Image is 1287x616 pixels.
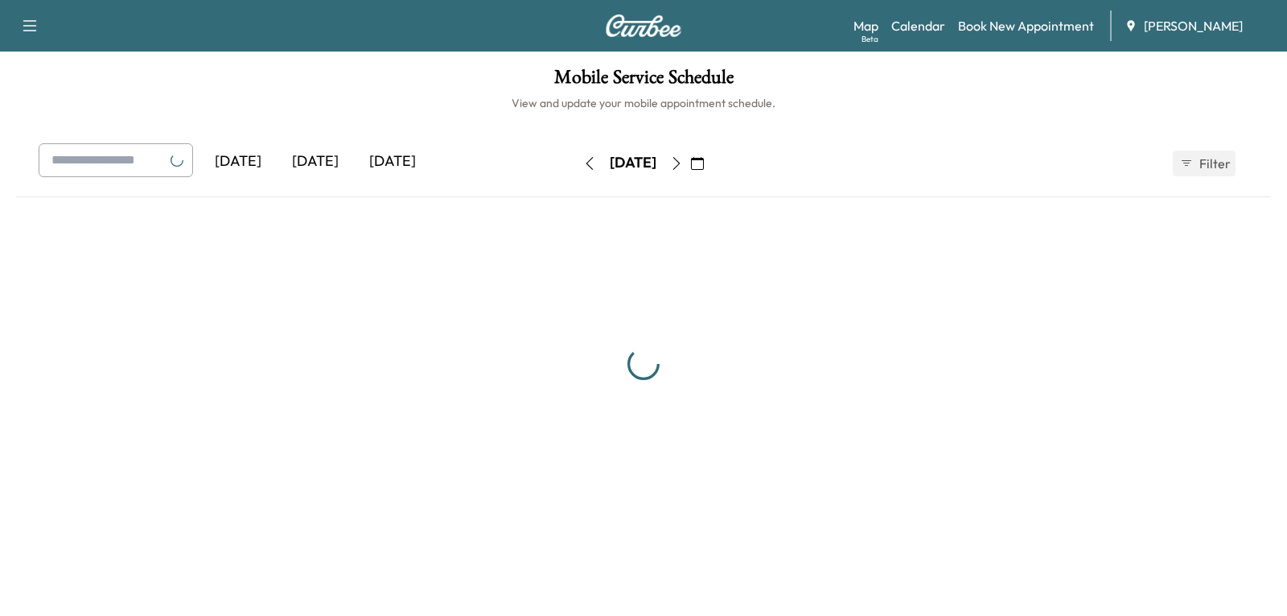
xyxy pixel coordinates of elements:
div: [DATE] [610,153,656,173]
span: Filter [1199,154,1228,173]
a: Calendar [891,16,945,35]
button: Filter [1173,151,1236,176]
span: [PERSON_NAME] [1144,16,1243,35]
a: Book New Appointment [958,16,1094,35]
h6: View and update your mobile appointment schedule. [16,95,1271,111]
img: Curbee Logo [605,14,682,37]
div: [DATE] [199,143,277,180]
div: [DATE] [277,143,354,180]
a: MapBeta [853,16,878,35]
div: [DATE] [354,143,431,180]
h1: Mobile Service Schedule [16,68,1271,95]
div: Beta [861,33,878,45]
